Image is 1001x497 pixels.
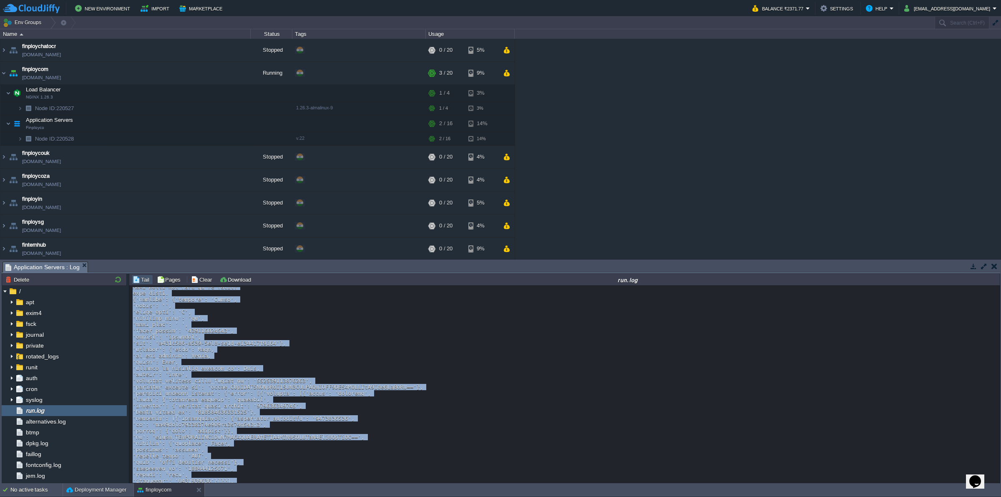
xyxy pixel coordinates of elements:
[439,237,453,260] div: 0 / 20
[904,3,993,13] button: [EMAIL_ADDRESS][DOMAIN_NAME]
[24,331,45,338] a: journal
[439,169,453,191] div: 0 / 20
[468,237,495,260] div: 9%
[20,33,23,35] img: AMDAwAAAACH5BAEAAAAALAAAAAABAAEAAAICRAEAOw==
[10,483,63,497] div: No active tasks
[18,288,22,295] a: /
[179,3,225,13] button: Marketplace
[251,169,292,191] div: Stopped
[24,461,63,469] a: fontconfig.log
[25,86,62,93] span: Load Balancer
[141,3,172,13] button: Import
[66,486,126,494] button: Deployment Manager
[137,486,171,494] button: finploycom
[0,146,7,168] img: AMDAwAAAACH5BAEAAAAALAAAAAABAAEAAAICRAEAOw==
[24,353,60,360] span: rotated_logs
[22,50,61,59] a: [DOMAIN_NAME]
[26,95,53,100] span: NGINX 1.26.3
[24,385,39,393] a: cron
[251,39,292,61] div: Stopped
[26,125,44,130] span: Finployco
[24,450,43,458] a: faillog
[296,136,304,141] span: v.22
[752,3,806,13] button: Balance ₹2371.77
[24,309,43,317] a: exim4
[34,105,75,112] a: Node ID:220527
[251,214,292,237] div: Stopped
[22,226,61,235] a: [DOMAIN_NAME]
[24,363,39,371] span: runit
[24,439,50,447] span: dpkg.log
[34,135,75,142] span: 220528
[24,429,40,436] a: btmp
[35,105,56,111] span: Node ID:
[22,203,61,212] a: [DOMAIN_NAME]
[22,42,56,50] span: finploychatocr
[24,472,46,479] a: jem.log
[468,214,495,237] div: 4%
[8,169,19,191] img: AMDAwAAAACH5BAEAAAAALAAAAAABAAEAAAICRAEAOw==
[439,115,453,132] div: 2 / 16
[439,146,453,168] div: 0 / 20
[8,146,19,168] img: AMDAwAAAACH5BAEAAAAALAAAAAABAAEAAAICRAEAOw==
[22,195,42,203] a: finployin
[293,29,425,39] div: Tags
[22,241,46,249] a: finternhub
[8,39,19,61] img: AMDAwAAAACH5BAEAAAAALAAAAAABAAEAAAICRAEAOw==
[8,237,19,260] img: AMDAwAAAACH5BAEAAAAALAAAAAABAAEAAAICRAEAOw==
[157,276,183,283] button: Pages
[22,149,50,157] a: finploycouk
[11,85,23,101] img: AMDAwAAAACH5BAEAAAAALAAAAAABAAEAAAICRAEAOw==
[1,29,250,39] div: Name
[22,157,61,166] a: [DOMAIN_NAME]
[439,102,448,115] div: 1 / 4
[24,374,39,382] a: auth
[219,276,254,283] button: Download
[866,3,890,13] button: Help
[8,214,19,237] img: AMDAwAAAACH5BAEAAAAALAAAAAABAAEAAAICRAEAOw==
[22,172,50,180] span: finploycoza
[251,146,292,168] div: Stopped
[468,132,495,145] div: 14%
[0,192,7,214] img: AMDAwAAAACH5BAEAAAAALAAAAAABAAEAAAICRAEAOw==
[0,169,7,191] img: AMDAwAAAACH5BAEAAAAALAAAAAABAAEAAAICRAEAOw==
[251,237,292,260] div: Stopped
[133,276,152,283] button: Tail
[251,62,292,84] div: Running
[35,136,56,142] span: Node ID:
[24,407,45,414] a: run.log
[0,214,7,237] img: AMDAwAAAACH5BAEAAAAALAAAAAABAAEAAAICRAEAOw==
[6,85,11,101] img: AMDAwAAAACH5BAEAAAAALAAAAAABAAEAAAICRAEAOw==
[0,237,7,260] img: AMDAwAAAACH5BAEAAAAALAAAAAABAAEAAAICRAEAOw==
[24,396,44,404] a: syslog
[468,192,495,214] div: 5%
[296,105,333,110] span: 1.26.3-almalinux-9
[426,29,514,39] div: Usage
[24,298,35,306] a: apt
[22,73,61,82] a: [DOMAIN_NAME]
[468,102,495,115] div: 3%
[0,39,7,61] img: AMDAwAAAACH5BAEAAAAALAAAAAABAAEAAAICRAEAOw==
[468,85,495,101] div: 3%
[22,65,48,73] a: finploycom
[439,39,453,61] div: 0 / 20
[468,146,495,168] div: 4%
[24,320,38,328] span: fsck
[439,62,453,84] div: 3 / 20
[25,116,74,124] span: Application Servers
[11,115,23,132] img: AMDAwAAAACH5BAEAAAAALAAAAAABAAEAAAICRAEAOw==
[439,132,450,145] div: 2 / 16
